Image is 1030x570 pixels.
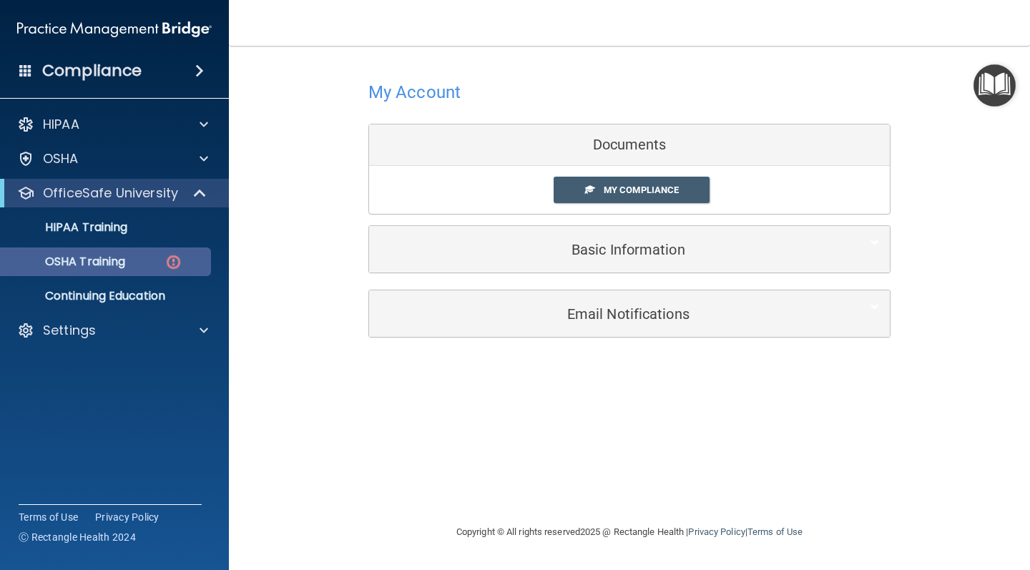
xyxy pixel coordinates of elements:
[380,306,835,322] h5: Email Notifications
[17,15,212,44] img: PMB logo
[95,510,160,524] a: Privacy Policy
[17,116,208,133] a: HIPAA
[958,471,1013,526] iframe: Drift Widget Chat Controller
[42,61,142,81] h4: Compliance
[604,185,679,195] span: My Compliance
[369,124,890,166] div: Documents
[43,185,178,202] p: OfficeSafe University
[368,83,461,102] h4: My Account
[9,255,125,269] p: OSHA Training
[368,509,891,555] div: Copyright © All rights reserved 2025 @ Rectangle Health | |
[17,322,208,339] a: Settings
[17,185,207,202] a: OfficeSafe University
[19,530,136,544] span: Ⓒ Rectangle Health 2024
[9,289,205,303] p: Continuing Education
[43,116,79,133] p: HIPAA
[43,322,96,339] p: Settings
[19,510,78,524] a: Terms of Use
[17,150,208,167] a: OSHA
[9,220,127,235] p: HIPAA Training
[688,526,745,537] a: Privacy Policy
[165,253,182,271] img: danger-circle.6113f641.png
[973,64,1016,107] button: Open Resource Center
[380,298,879,330] a: Email Notifications
[747,526,803,537] a: Terms of Use
[43,150,79,167] p: OSHA
[380,242,835,257] h5: Basic Information
[380,233,879,265] a: Basic Information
